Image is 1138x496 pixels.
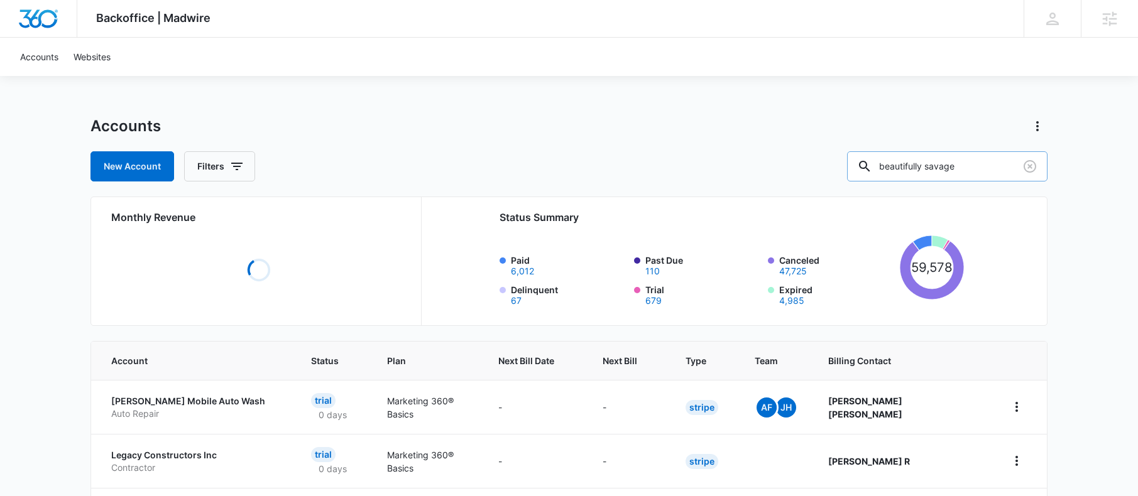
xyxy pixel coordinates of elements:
[645,296,662,305] button: Trial
[111,449,281,473] a: Legacy Constructors IncContractor
[779,283,895,305] label: Expired
[387,448,468,475] p: Marketing 360® Basics
[911,259,953,275] tspan: 59,578
[588,380,670,434] td: -
[1027,116,1048,136] button: Actions
[111,210,406,225] h2: Monthly Revenue
[847,151,1048,181] input: Search
[1007,451,1027,471] button: home
[387,394,468,421] p: Marketing 360® Basics
[511,254,626,276] label: Paid
[184,151,255,181] button: Filters
[311,447,336,462] div: Trial
[686,400,718,415] div: Stripe
[500,210,964,225] h2: Status Summary
[828,456,910,466] strong: [PERSON_NAME] R
[111,461,281,474] p: Contractor
[1020,156,1040,176] button: Clear
[1007,397,1027,417] button: home
[757,397,777,418] span: AF
[776,397,796,418] span: JH
[111,395,281,407] p: [PERSON_NAME] Mobile Auto Wash
[828,396,902,419] strong: [PERSON_NAME] [PERSON_NAME]
[779,254,895,276] label: Canceled
[311,354,339,367] span: Status
[311,393,336,408] div: Trial
[645,267,660,276] button: Past Due
[96,11,211,24] span: Backoffice | Madwire
[111,449,281,461] p: Legacy Constructors Inc
[603,354,637,367] span: Next Bill
[588,434,670,488] td: -
[779,296,804,305] button: Expired
[387,354,468,367] span: Plan
[511,283,626,305] label: Delinquent
[686,454,718,469] div: Stripe
[483,434,588,488] td: -
[111,407,281,420] p: Auto Repair
[311,462,354,475] p: 0 days
[755,354,780,367] span: Team
[686,354,706,367] span: Type
[511,296,522,305] button: Delinquent
[511,267,534,276] button: Paid
[13,38,66,76] a: Accounts
[498,354,554,367] span: Next Bill Date
[90,151,174,181] a: New Account
[779,267,807,276] button: Canceled
[90,117,161,136] h1: Accounts
[483,380,588,434] td: -
[828,354,977,367] span: Billing Contact
[66,38,118,76] a: Websites
[645,283,761,305] label: Trial
[645,254,761,276] label: Past Due
[111,354,263,367] span: Account
[311,408,354,421] p: 0 days
[111,395,281,419] a: [PERSON_NAME] Mobile Auto WashAuto Repair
